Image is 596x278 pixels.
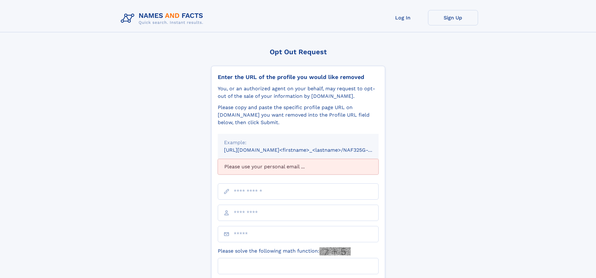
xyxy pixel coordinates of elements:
div: Opt Out Request [211,48,385,56]
div: Enter the URL of the profile you would like removed [218,74,379,81]
div: You, or an authorized agent on your behalf, may request to opt-out of the sale of your informatio... [218,85,379,100]
a: Sign Up [428,10,478,25]
label: Please solve the following math function: [218,247,351,255]
div: Please copy and paste the specific profile page URL on [DOMAIN_NAME] you want removed into the Pr... [218,104,379,126]
img: Logo Names and Facts [118,10,208,27]
div: Please use your personal email ... [218,159,379,175]
a: Log In [378,10,428,25]
small: [URL][DOMAIN_NAME]<firstname>_<lastname>/NAF325G-xxxxxxxx [224,147,390,153]
div: Example: [224,139,372,146]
